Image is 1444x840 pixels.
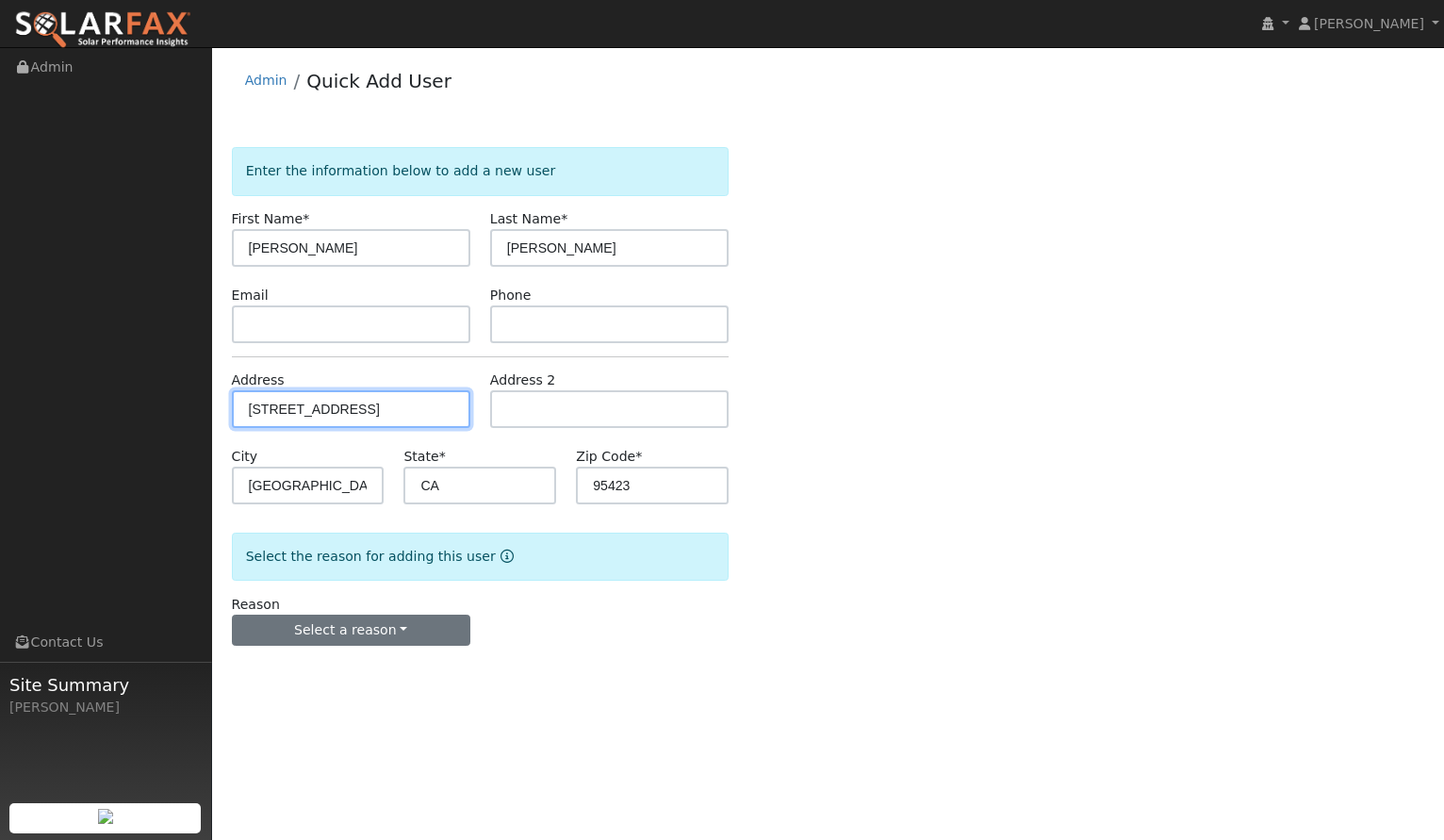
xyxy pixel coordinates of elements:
label: Phone [490,286,532,305]
a: Quick Add User [306,70,451,92]
a: Admin [245,73,287,88]
span: Required [439,449,446,464]
label: State [403,447,445,467]
div: [PERSON_NAME] [9,698,202,717]
a: Reason for new user [496,549,514,564]
label: Reason [232,595,280,615]
span: Required [561,211,567,226]
span: Site Summary [9,672,202,698]
label: City [232,447,258,467]
span: Required [303,211,309,226]
div: Enter the information below to add a new user [232,147,729,195]
label: Email [232,286,269,305]
label: Zip Code [576,447,642,467]
label: Last Name [490,209,567,229]
span: Required [635,449,642,464]
span: [PERSON_NAME] [1314,16,1424,31]
img: retrieve [98,809,113,824]
label: Address 2 [490,371,556,390]
div: Select the reason for adding this user [232,533,729,581]
label: Address [232,371,285,390]
button: Select a reason [232,615,470,647]
label: First Name [232,209,310,229]
img: SolarFax [14,10,191,50]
